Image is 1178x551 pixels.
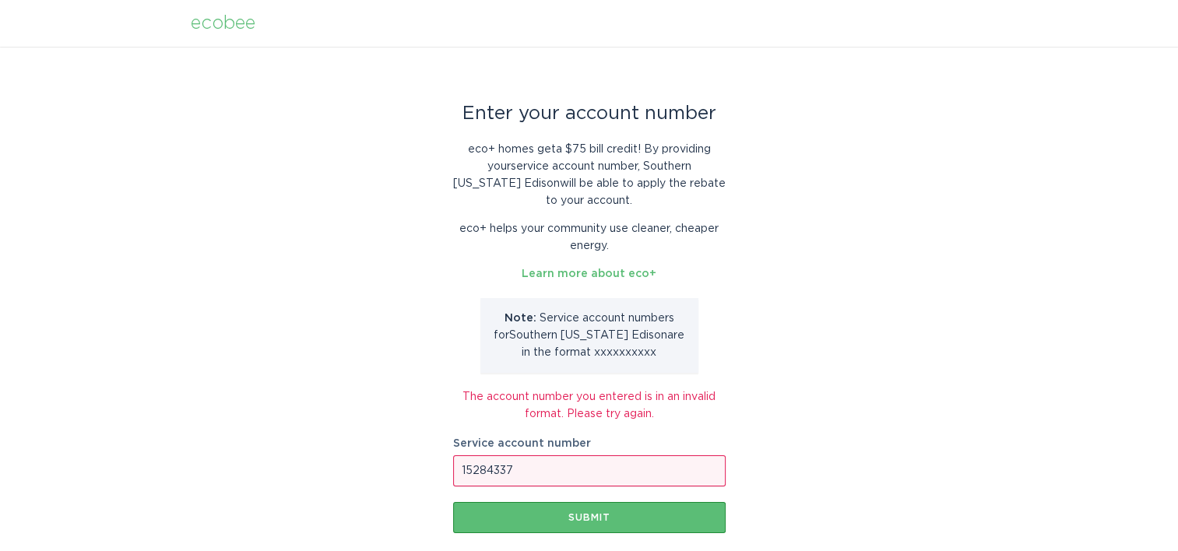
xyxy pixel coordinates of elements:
div: Submit [461,513,718,522]
div: Enter your account number [453,105,726,122]
p: eco+ homes get a $75 bill credit ! By providing your service account number , Southern [US_STATE]... [453,141,726,209]
p: eco+ helps your community use cleaner, cheaper energy. [453,220,726,254]
div: The account number you entered is in an invalid format. Please try again. [453,388,726,423]
button: Submit [453,502,726,533]
strong: Note: [505,313,536,324]
label: Service account number [453,438,726,449]
p: Service account number s for Southern [US_STATE] Edison are in the format xxxxxxxxxx [492,310,687,361]
a: Learn more about eco+ [522,268,656,279]
div: ecobee [191,15,255,32]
